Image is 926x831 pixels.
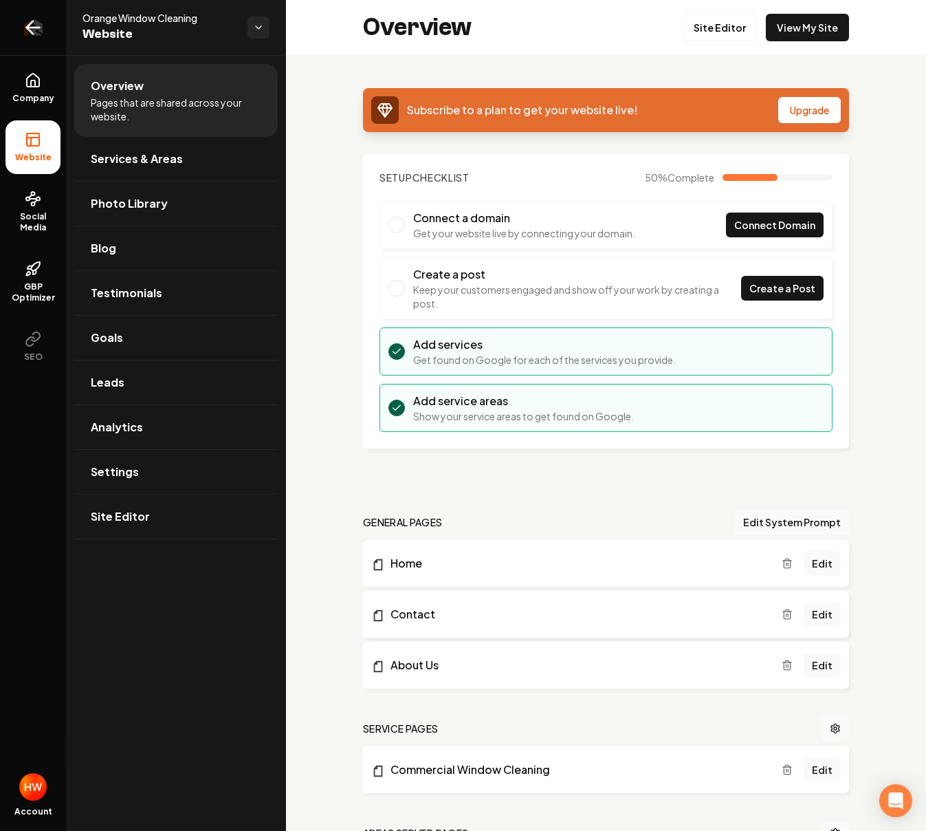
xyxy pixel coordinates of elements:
[735,510,849,535] button: Edit System Prompt
[91,195,168,212] span: Photo Library
[5,250,60,314] a: GBP Optimizer
[766,14,849,41] a: View My Site
[804,551,841,576] a: Edit
[413,393,634,409] h3: Add service areas
[74,316,278,360] a: Goals
[91,374,124,391] span: Leads
[413,409,634,423] p: Show your service areas to get found on Google.
[413,353,676,367] p: Get found on Google for each of the services you provide.
[804,602,841,627] a: Edit
[734,218,815,233] span: Connect Domain
[726,213,824,237] a: Connect Domain
[14,806,52,817] span: Account
[91,464,139,480] span: Settings
[19,773,47,801] button: Open user button
[741,276,824,301] a: Create a Post
[82,25,236,44] span: Website
[804,757,841,782] a: Edit
[379,171,470,184] h2: Checklist
[371,555,782,572] a: Home
[778,97,841,123] button: Upgrade
[91,285,162,301] span: Testimonials
[91,96,261,123] span: Pages that are shared across your website.
[74,405,278,449] a: Analytics
[645,171,714,184] span: 50 %
[82,11,236,25] span: Orange Window Cleaning
[407,102,637,117] span: Subscribe to a plan to get your website live!
[10,152,57,163] span: Website
[19,773,47,801] img: HSA Websites
[74,360,278,404] a: Leads
[379,171,412,184] span: Setup
[74,182,278,226] a: Photo Library
[91,508,150,525] span: Site Editor
[91,330,123,346] span: Goals
[371,606,782,623] a: Contact
[413,283,741,310] p: Keep your customers engaged and show off your work by creating a post.
[5,61,60,115] a: Company
[91,419,143,435] span: Analytics
[804,653,841,678] a: Edit
[682,14,758,41] a: Site Editor
[5,320,60,374] button: SEO
[74,271,278,315] a: Testimonials
[413,336,676,353] h3: Add services
[5,211,60,233] span: Social Media
[74,495,278,539] a: Site Editor
[749,281,815,296] span: Create a Post
[74,137,278,181] a: Services & Areas
[74,226,278,270] a: Blog
[5,180,60,244] a: Social Media
[91,151,183,167] span: Services & Areas
[91,78,144,94] span: Overview
[413,226,635,240] p: Get your website live by connecting your domain.
[74,450,278,494] a: Settings
[91,240,116,257] span: Blog
[879,784,912,817] div: Open Intercom Messenger
[363,722,439,735] h2: Service Pages
[413,210,635,226] h3: Connect a domain
[7,93,60,104] span: Company
[668,171,714,184] span: Complete
[371,657,782,673] a: About Us
[363,14,472,41] h2: Overview
[5,281,60,303] span: GBP Optimizer
[413,266,741,283] h3: Create a post
[371,762,782,778] a: Commercial Window Cleaning
[363,515,443,529] h2: general pages
[19,352,48,363] span: SEO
